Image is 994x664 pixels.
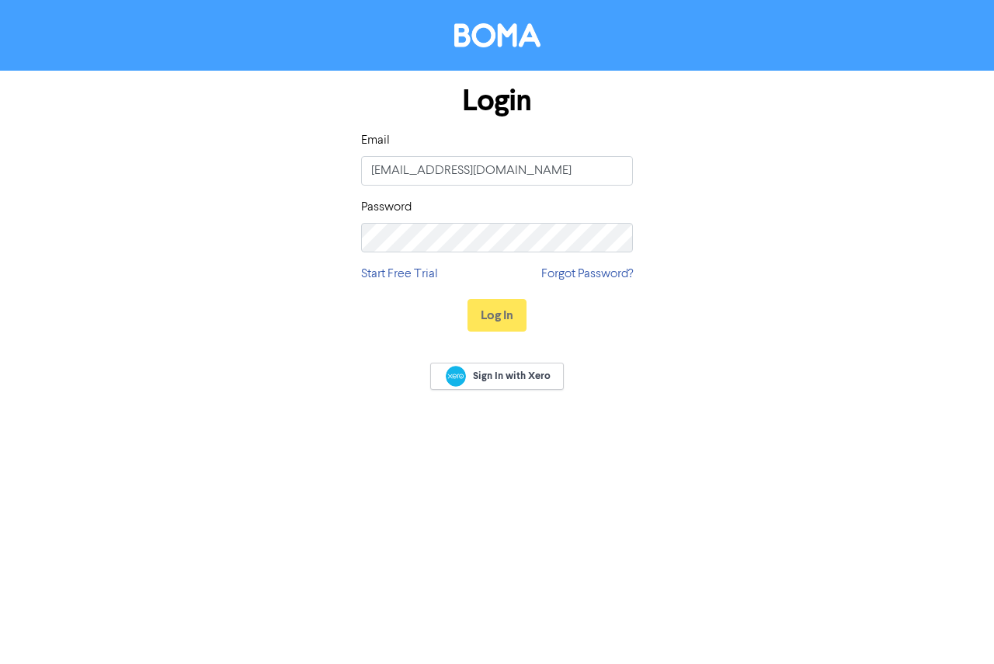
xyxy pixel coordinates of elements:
[446,366,466,387] img: Xero logo
[454,23,540,47] img: BOMA Logo
[361,265,438,283] a: Start Free Trial
[473,369,551,383] span: Sign In with Xero
[361,131,390,150] label: Email
[361,83,633,119] h1: Login
[430,363,564,390] a: Sign In with Xero
[467,299,527,332] button: Log In
[361,198,412,217] label: Password
[541,265,633,283] a: Forgot Password?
